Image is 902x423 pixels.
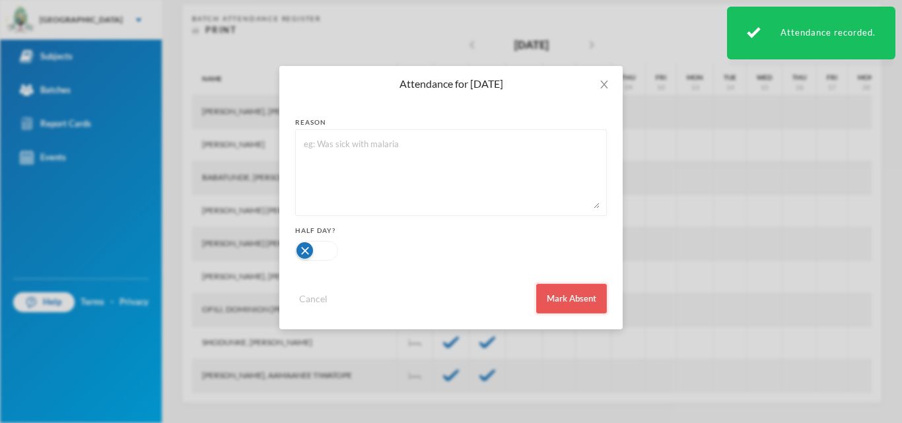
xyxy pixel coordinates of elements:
[295,77,607,91] div: Attendance for [DATE]
[295,117,607,127] div: reason
[295,291,331,306] button: Cancel
[586,66,623,103] button: Close
[295,226,607,236] div: Half Day?
[727,7,895,59] div: Attendance recorded.
[599,79,609,90] i: icon: close
[536,284,607,313] button: Mark Absent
